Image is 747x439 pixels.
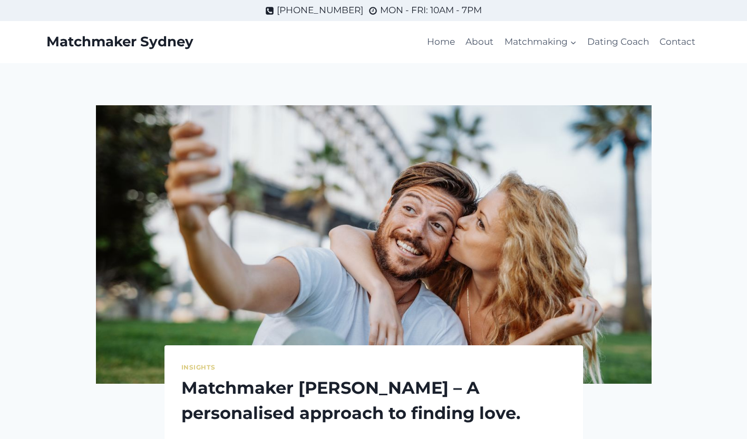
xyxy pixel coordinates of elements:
span: [PHONE_NUMBER] [277,3,363,17]
h1: Matchmaker [PERSON_NAME] – A personalised approach to finding love. [181,375,566,426]
span: Matchmaking [505,35,577,49]
a: Dating Coach [582,29,654,55]
a: About [460,29,499,55]
span: MON - FRI: 10AM - 7PM [380,3,482,17]
img: Young couple taking a selfie in front of Harbour Bridge [96,105,652,384]
a: Home [422,29,460,55]
nav: Primary [422,29,701,55]
a: Insights [181,363,216,371]
a: Matchmaking [499,29,581,55]
a: Contact [654,29,701,55]
a: [PHONE_NUMBER] [265,3,363,17]
a: Matchmaker Sydney [46,34,193,50]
